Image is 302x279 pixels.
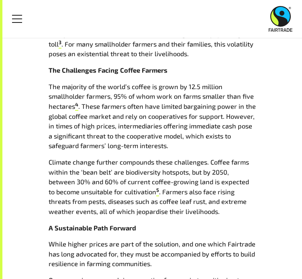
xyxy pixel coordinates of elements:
sup: 4 [75,102,78,107]
a: 4 [75,102,78,111]
sup: 3 [59,39,61,45]
p: The majority of the world’s coffee is grown by 12.5 million smallholder farmers, 95% of whom work... [49,82,256,151]
p: While higher prices are part of the solution, and one which Fairtrade has long advocated for, the... [49,239,256,269]
strong: The Challenges Facing Coffee Farmers [49,66,167,74]
strong: A Sustainable Path Forward [49,224,136,232]
a: Toggle Menu [7,9,27,29]
a: 5 [156,188,159,196]
p: Climate change further compounds these challenges. Coffee farms within the ‘bean belt’ are biodiv... [49,157,256,217]
img: Fairtrade Australia New Zealand logo [269,6,292,32]
sup: 5 [156,187,159,193]
a: 3 [59,40,61,49]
